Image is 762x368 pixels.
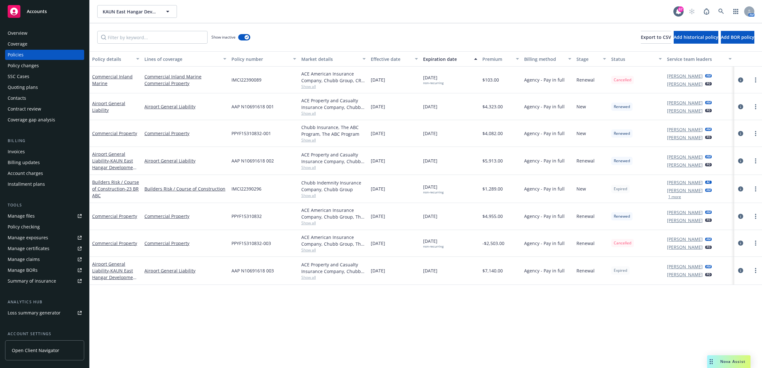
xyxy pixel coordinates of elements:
[720,359,745,364] span: Nova Assist
[729,5,742,18] a: Switch app
[5,233,84,243] a: Manage exposures
[752,185,759,193] a: more
[614,158,630,164] span: Renewed
[737,76,744,84] a: circleInformation
[614,213,630,219] span: Renewed
[5,50,84,60] a: Policies
[668,195,681,199] button: 1 more
[92,158,137,177] span: - KAUN East Hangar Development LLC
[614,77,631,83] span: Cancelled
[371,240,385,247] span: [DATE]
[421,51,480,67] button: Expiration date
[231,157,274,164] span: AAP N10691618 002
[482,185,503,192] span: $1,289.00
[301,70,366,84] div: ACE American Insurance Company, Chubb Group, CRC Group
[5,331,84,337] div: Account settings
[144,157,226,164] a: Airport General Liability
[90,51,142,67] button: Policy details
[92,56,132,62] div: Policy details
[5,243,84,254] a: Manage certificates
[524,56,564,62] div: Billing method
[8,28,27,38] div: Overview
[721,31,754,44] button: Add BOR policy
[5,82,84,92] a: Quoting plans
[667,271,703,278] a: [PERSON_NAME]
[5,211,84,221] a: Manage files
[231,240,271,247] span: PPYF15310832-003
[707,355,715,368] div: Drag to move
[301,111,366,116] span: Show all
[482,240,504,247] span: -$2,503.00
[8,254,40,264] div: Manage claims
[144,80,226,87] a: Commercial Property
[707,355,751,368] button: Nova Assist
[641,31,671,44] button: Export to CSV
[5,71,84,82] a: SSC Cases
[737,103,744,111] a: circleInformation
[423,267,437,274] span: [DATE]
[664,51,734,67] button: Service team leaders
[8,93,26,103] div: Contacts
[614,268,627,273] span: Expired
[92,268,137,287] span: - KAUN East Hangar Development LLC
[737,267,744,274] a: circleInformation
[5,202,84,208] div: Tools
[737,130,744,137] a: circleInformation
[8,115,55,125] div: Coverage gap analysis
[5,168,84,178] a: Account charges
[700,5,713,18] a: Report a Bug
[576,130,586,137] span: New
[667,263,703,270] a: [PERSON_NAME]
[8,157,40,168] div: Billing updates
[524,103,565,110] span: Agency - Pay in full
[92,130,137,136] a: Commercial Property
[144,73,226,80] a: Commercial Inland Marine
[8,61,39,71] div: Policy changes
[231,103,274,110] span: AAP N10691618 001
[97,31,208,44] input: Filter by keyword...
[97,5,177,18] button: KAUN East Hangar Development, LLC
[371,130,385,137] span: [DATE]
[301,179,366,193] div: Chubb Indemnity Insurance Company, Chubb Group
[144,103,226,110] a: Airport General Liability
[8,211,35,221] div: Manage files
[667,244,703,250] a: [PERSON_NAME]
[5,28,84,38] a: Overview
[482,130,503,137] span: $4,082.00
[8,243,49,254] div: Manage certificates
[423,81,443,85] div: non-recurring
[678,6,684,12] div: 67
[482,213,503,220] span: $4,955.00
[92,213,137,219] a: Commercial Property
[92,261,137,287] a: Airport General Liability
[5,138,84,144] div: Billing
[576,157,595,164] span: Renewal
[8,71,29,82] div: SSC Cases
[737,213,744,220] a: circleInformation
[614,186,627,192] span: Expired
[667,126,703,133] a: [PERSON_NAME]
[423,103,437,110] span: [DATE]
[524,213,565,220] span: Agency - Pay in full
[92,151,137,177] a: Airport General Liability
[299,51,369,67] button: Market details
[92,100,125,113] a: Airport General Liability
[5,147,84,157] a: Invoices
[482,103,503,110] span: $4,323.00
[667,81,703,87] a: [PERSON_NAME]
[5,265,84,275] a: Manage BORs
[482,56,512,62] div: Premium
[301,151,366,165] div: ACE Property and Casualty Insurance Company, Chubb Group
[737,185,744,193] a: circleInformation
[667,73,703,79] a: [PERSON_NAME]
[5,39,84,49] a: Coverage
[8,50,24,60] div: Policies
[667,99,703,106] a: [PERSON_NAME]
[737,157,744,165] a: circleInformation
[371,213,385,220] span: [DATE]
[5,157,84,168] a: Billing updates
[103,8,158,15] span: KAUN East Hangar Development, LLC
[5,61,84,71] a: Policy changes
[752,130,759,137] a: more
